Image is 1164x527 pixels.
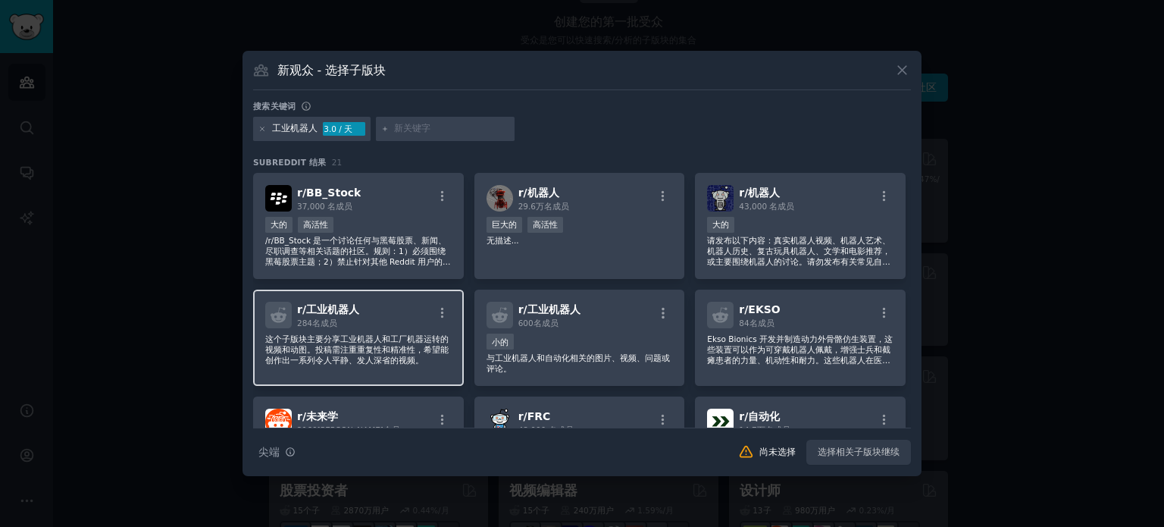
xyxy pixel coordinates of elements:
[518,410,527,422] font: r/
[518,318,533,328] font: 600
[518,187,527,199] font: r/
[271,220,287,229] font: 大的
[518,202,552,211] font: 29.6万名
[265,236,451,319] font: /r/BB_Stock 是一个讨论任何与黑莓股票、新闻、尽职调查等相关话题的社区。规则：1）必须围绕黑莓股票主题；2）禁止针对其他 Reddit 用户的帖子。3）保持礼貌和专业。可能会出现很多分...
[306,410,338,422] font: 未来学
[492,220,517,229] font: 巨大的
[739,187,748,199] font: r/
[748,303,780,315] font: EKSO
[265,334,449,365] font: 这个子版块主要分享工业机器人和工厂机器运转的视频和动图。投稿需注重重复性和精准性，希望能创作出一系列令人平静、发人深省的视频。
[707,236,890,298] font: 请发布以下内容：真实机器人视频、机器人艺术、机器人历史、复古玩具机器人、文学和电影推荐，或主要围绕机器人的讨论。请勿发布有关常见自动化技术的内容。发布推广电子游戏的 YouTube 视频将被立即...
[707,409,734,435] img: 自动化
[306,187,361,199] font: BB_Stock
[533,220,558,229] font: 高活性
[253,439,301,466] button: 尖端
[487,185,513,212] img: 机器人技术
[394,122,509,136] input: 新关键字
[759,447,796,457] font: 尚未选择
[707,334,893,375] font: Ekso Bionics 开发并制造动力外骨骼仿生装置，这些装置可以作为可穿戴机器人佩戴，增强士兵和截瘫患者的力量、机动性和耐力。这些机器人在医疗、军事、工业和消费市场有着广泛的应用。
[297,187,306,199] font: r/
[557,425,574,434] font: 成员
[487,409,513,435] img: 联邦研究委员会
[312,318,337,328] font: 名成员
[492,337,508,347] font: 小的
[527,187,559,199] font: 机器人
[258,446,280,458] font: 尖端
[748,410,780,422] font: 自动化
[272,123,318,133] font: 工业机器人
[297,202,336,211] font: 37,000 名
[739,303,748,315] font: r/
[297,303,306,315] font: r/
[303,220,328,229] font: 高活性
[297,410,306,422] font: r/
[527,410,551,422] font: FRC
[707,185,734,212] img: 机器人
[739,425,773,434] font: 14.7万名
[265,409,292,435] img: 未来学
[487,353,670,373] font: 与工业机器人和自动化相关的图片、视频、问题或评论。
[306,303,359,315] font: 工业机器人
[253,102,296,111] font: 搜索关键词
[739,202,778,211] font: 43,000 名
[265,185,292,212] img: BB_股票
[749,318,774,328] font: 名成员
[739,410,748,422] font: r/
[533,318,559,328] font: 名成员
[518,303,527,315] font: r/
[324,124,352,133] font: 3.0 / 天
[487,236,519,245] font: 无描述...
[778,202,794,211] font: 成员
[774,425,790,434] font: 成员
[552,202,569,211] font: 成员
[277,63,386,77] font: 新观众 - 选择子版块
[527,303,580,315] font: 工业机器人
[253,158,327,167] font: Subreddit 结果
[336,202,352,211] font: 成员
[518,425,557,434] font: 48,000 名
[297,425,383,434] font: 2160[PERSON_NAME]
[712,220,729,229] font: 大的
[748,187,780,199] font: 机器人
[297,318,312,328] font: 284
[332,158,343,167] font: 21
[383,425,400,434] font: 会员
[739,318,749,328] font: 84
